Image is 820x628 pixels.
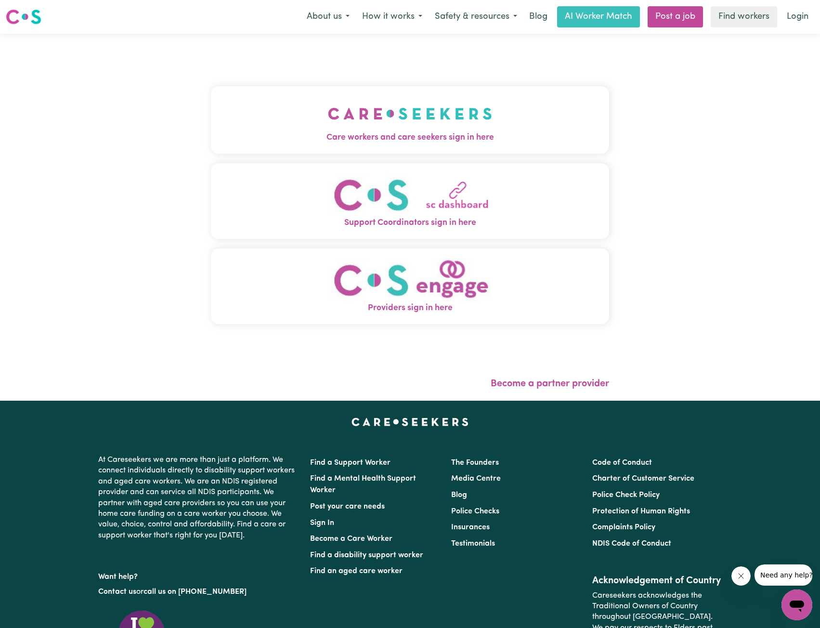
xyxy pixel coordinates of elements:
[6,7,58,14] span: Need any help?
[523,6,553,27] a: Blog
[211,249,610,324] button: Providers sign in here
[6,6,41,28] a: Careseekers logo
[711,6,777,27] a: Find workers
[310,551,423,559] a: Find a disability support worker
[351,418,469,426] a: Careseekers home page
[781,589,812,620] iframe: Button to launch messaging window
[98,583,299,601] p: or
[98,588,136,596] a: Contact us
[781,6,814,27] a: Login
[592,475,694,483] a: Charter of Customer Service
[143,588,247,596] a: call us on [PHONE_NUMBER]
[491,379,609,389] a: Become a partner provider
[592,540,671,548] a: NDIS Code of Conduct
[98,568,299,582] p: Want help?
[451,491,467,499] a: Blog
[592,575,722,587] h2: Acknowledgement of Country
[592,523,655,531] a: Complaints Policy
[592,508,690,515] a: Protection of Human Rights
[310,519,334,527] a: Sign In
[592,491,660,499] a: Police Check Policy
[6,8,41,26] img: Careseekers logo
[451,475,501,483] a: Media Centre
[211,163,610,239] button: Support Coordinators sign in here
[211,302,610,314] span: Providers sign in here
[310,459,390,467] a: Find a Support Worker
[211,131,610,144] span: Care workers and care seekers sign in here
[211,86,610,154] button: Care workers and care seekers sign in here
[310,475,416,494] a: Find a Mental Health Support Worker
[731,566,751,586] iframe: Close message
[755,564,812,586] iframe: Message from company
[451,523,490,531] a: Insurances
[356,7,429,27] button: How it works
[429,7,523,27] button: Safety & resources
[98,451,299,545] p: At Careseekers we are more than just a platform. We connect individuals directly to disability su...
[648,6,703,27] a: Post a job
[451,508,499,515] a: Police Checks
[310,503,385,510] a: Post your care needs
[557,6,640,27] a: AI Worker Match
[300,7,356,27] button: About us
[211,217,610,229] span: Support Coordinators sign in here
[310,567,403,575] a: Find an aged care worker
[592,459,652,467] a: Code of Conduct
[310,535,392,543] a: Become a Care Worker
[451,540,495,548] a: Testimonials
[451,459,499,467] a: The Founders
